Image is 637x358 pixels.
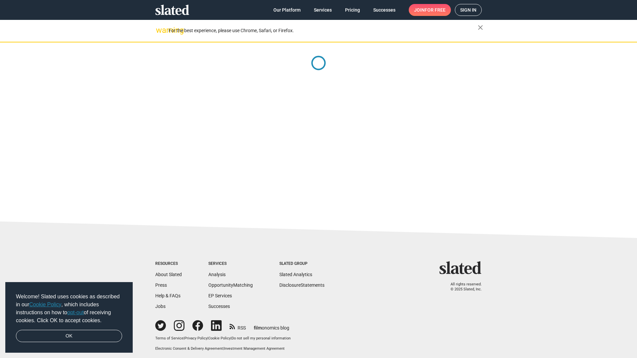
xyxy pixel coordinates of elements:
[208,282,253,288] a: OpportunityMatching
[231,336,232,340] span: |
[156,26,164,34] mat-icon: warning
[223,346,224,351] span: |
[208,336,231,340] a: Cookie Policy
[207,336,208,340] span: |
[314,4,332,16] span: Services
[425,4,446,16] span: for free
[5,282,133,353] div: cookieconsent
[169,26,478,35] div: For the best experience, please use Chrome, Safari, or Firefox.
[254,320,289,331] a: filmonomics blog
[268,4,306,16] a: Our Platform
[224,346,285,351] a: Investment Management Agreement
[279,282,324,288] a: DisclosureStatements
[373,4,395,16] span: Successes
[155,336,183,340] a: Terms of Service
[409,4,451,16] a: Joinfor free
[29,302,61,307] a: Cookie Policy
[16,330,122,342] a: dismiss cookie message
[208,304,230,309] a: Successes
[67,310,84,315] a: opt-out
[155,293,180,298] a: Help & FAQs
[340,4,365,16] a: Pricing
[208,261,253,267] div: Services
[155,261,182,267] div: Resources
[184,336,207,340] a: Privacy Policy
[155,282,167,288] a: Press
[444,282,482,292] p: All rights reserved. © 2025 Slated, Inc.
[279,261,324,267] div: Slated Group
[460,4,476,16] span: Sign in
[345,4,360,16] span: Pricing
[368,4,401,16] a: Successes
[273,4,301,16] span: Our Platform
[232,336,291,341] button: Do not sell my personal information
[414,4,446,16] span: Join
[230,321,246,331] a: RSS
[155,272,182,277] a: About Slated
[254,325,262,330] span: film
[455,4,482,16] a: Sign in
[279,272,312,277] a: Slated Analytics
[155,346,223,351] a: Electronic Consent & Delivery Agreement
[155,304,166,309] a: Jobs
[309,4,337,16] a: Services
[476,24,484,31] mat-icon: close
[16,293,122,325] span: Welcome! Slated uses cookies as described in our , which includes instructions on how to of recei...
[208,272,226,277] a: Analysis
[183,336,184,340] span: |
[208,293,232,298] a: EP Services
